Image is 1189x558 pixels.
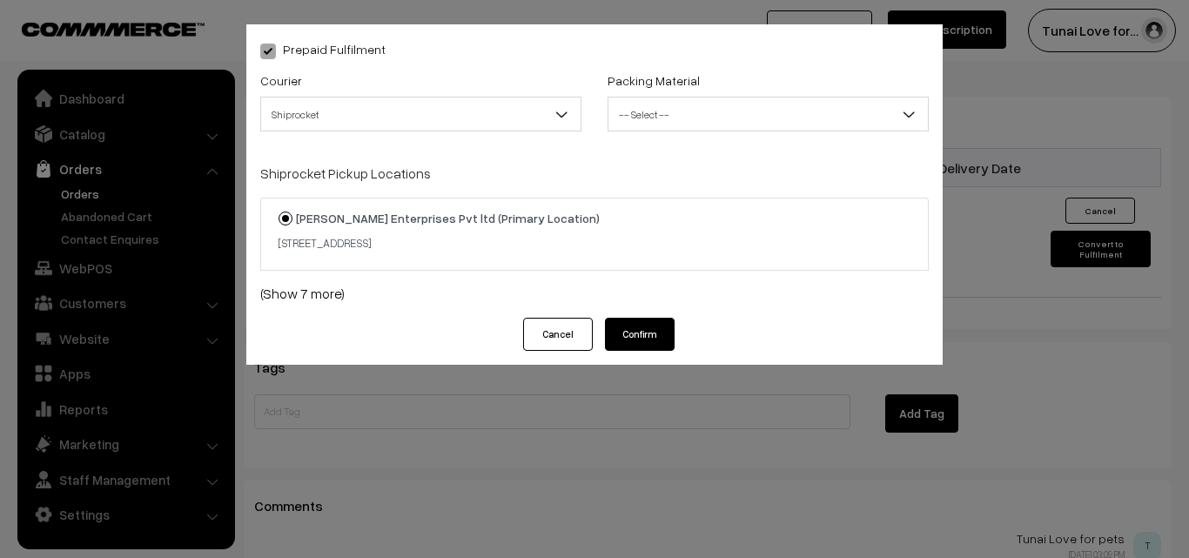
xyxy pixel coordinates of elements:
[296,211,600,225] strong: [PERSON_NAME] Enterprises Pvt ltd (Primary Location)
[605,318,675,351] button: Confirm
[260,71,302,90] label: Courier
[608,97,929,131] span: -- Select --
[608,71,700,90] label: Packing Material
[260,40,386,58] label: Prepaid Fulfilment
[608,99,928,130] span: -- Select --
[260,97,581,131] span: Shiprocket
[260,163,929,184] p: Shiprocket Pickup Locations
[523,318,593,351] button: Cancel
[279,236,371,250] small: [STREET_ADDRESS]
[260,283,929,304] a: (Show 7 more)
[261,99,581,130] span: Shiprocket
